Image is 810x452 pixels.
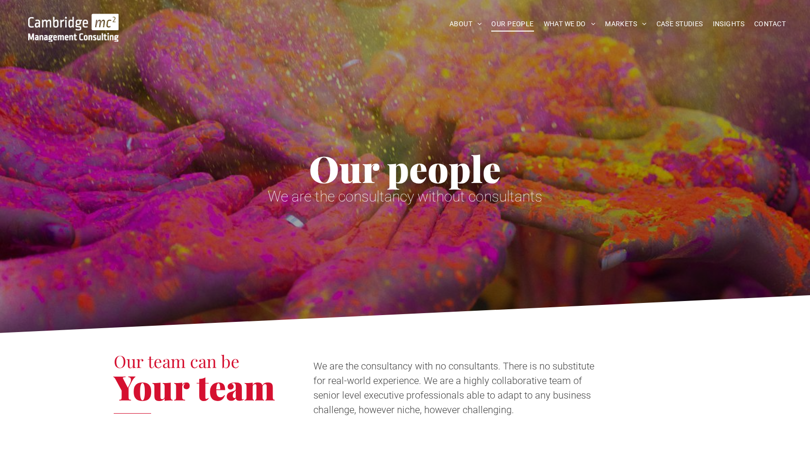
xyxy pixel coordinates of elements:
a: WHAT WE DO [539,17,601,32]
a: ABOUT [445,17,487,32]
a: CASE STUDIES [652,17,708,32]
img: Go to Homepage [28,14,119,42]
span: Your team [114,364,275,409]
a: Your Business Transformed | Cambridge Management Consulting [28,15,119,25]
span: Our team can be [114,350,240,372]
a: MARKETS [600,17,651,32]
a: CONTACT [749,17,791,32]
span: We are the consultancy with no consultants. There is no substitute for real-world experience. We ... [313,360,594,416]
a: OUR PEOPLE [486,17,538,32]
span: Our people [309,144,501,192]
a: INSIGHTS [708,17,749,32]
span: We are the consultancy without consultants [268,188,542,205]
